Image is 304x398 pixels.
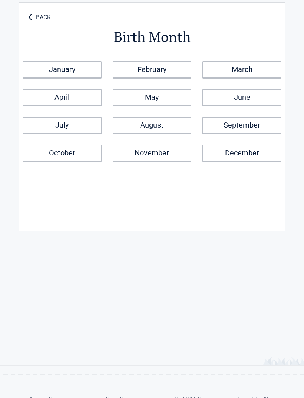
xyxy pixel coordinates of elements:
[202,89,281,106] a: June
[113,145,192,161] a: November
[113,89,192,106] a: May
[23,89,102,106] a: April
[23,27,281,46] h2: Birth Month
[202,61,281,78] a: March
[202,117,281,134] a: September
[113,61,192,78] a: February
[23,61,102,78] a: January
[26,7,52,20] a: BACK
[113,117,192,134] a: August
[202,145,281,161] a: December
[23,117,102,134] a: July
[23,145,102,161] a: October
